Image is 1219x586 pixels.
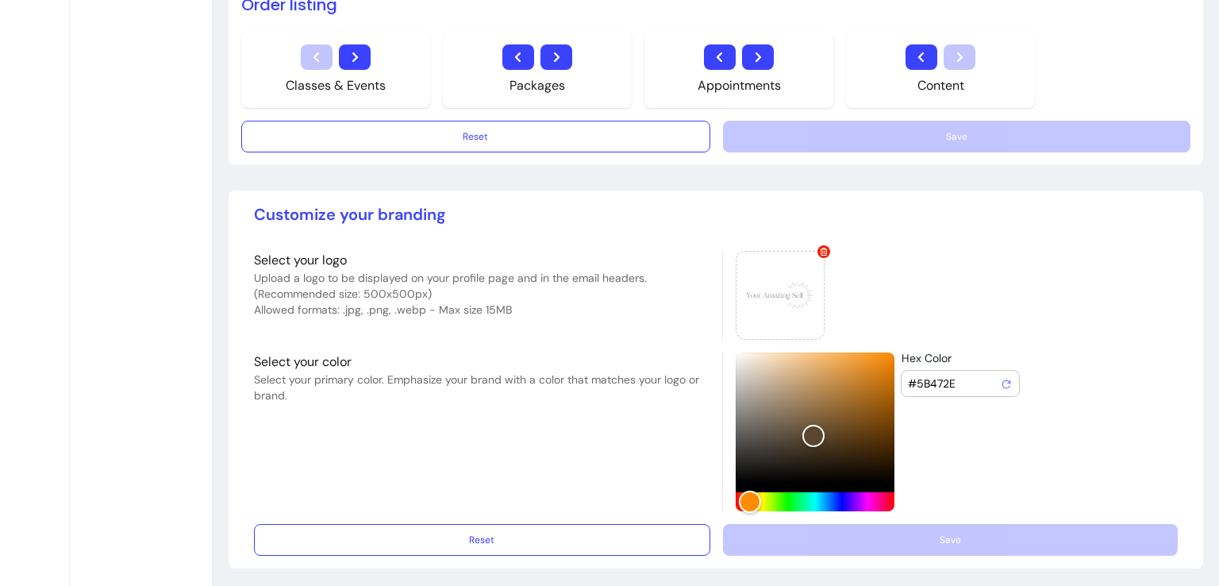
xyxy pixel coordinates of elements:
[254,251,709,270] p: Select your logo
[254,302,709,318] p: Allowed formats: .jpg, .png, .webp - Max size 15MB
[254,203,1178,226] p: Customize your branding
[510,76,565,95] div: Packages
[254,524,710,556] button: Reset
[241,121,710,152] button: Reset
[736,492,894,511] div: Hue
[254,372,709,403] p: Select your primary color. Emphasize your brand with a color that matches your logo or brand.
[917,76,964,95] div: Content
[902,351,952,365] span: Hex Color
[908,376,1000,391] input: Hex Color
[698,76,781,95] div: Appointments
[254,353,709,372] p: Select your color
[286,76,386,95] div: Classes & Events
[736,251,825,340] div: Logo
[254,270,709,302] p: Upload a logo to be displayed on your profile page and in the email headers. (Recommended size: 5...
[736,353,894,483] div: Color
[736,252,824,339] img: https://d22cr2pskkweo8.cloudfront.net/f930de8f-a92f-4f4f-9846-e64fc12ec379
